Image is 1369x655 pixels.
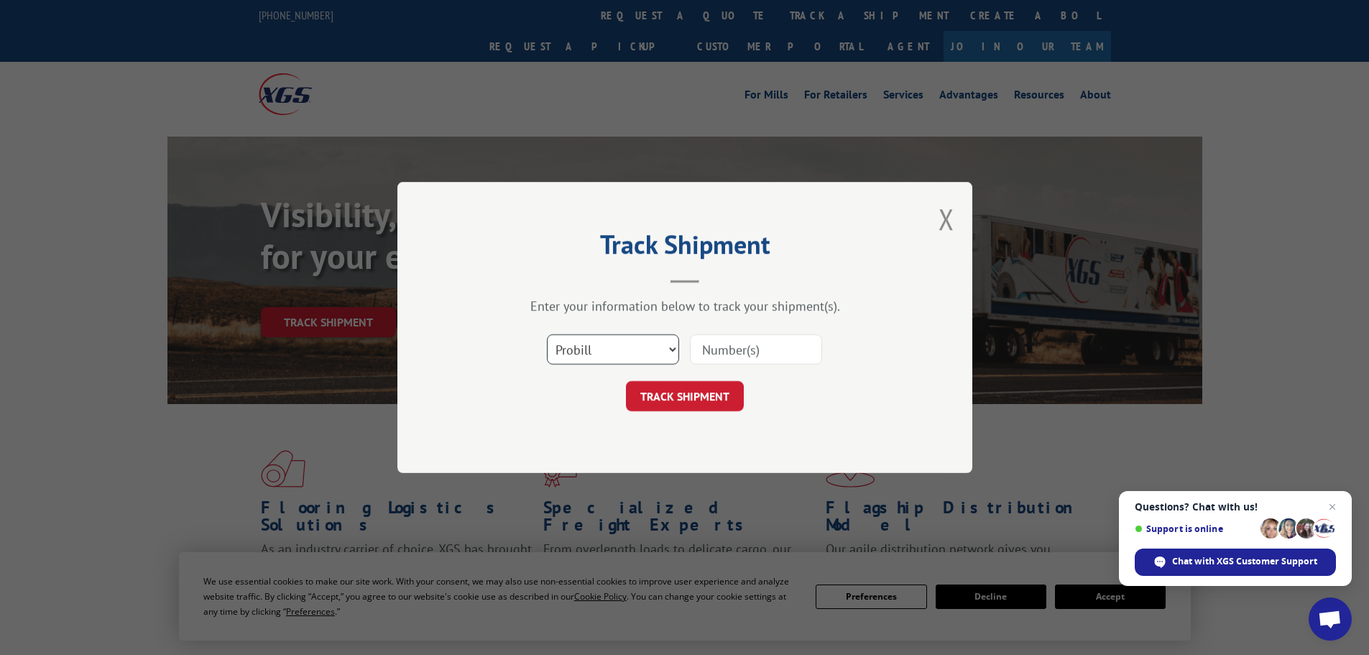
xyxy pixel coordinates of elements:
[1135,501,1336,513] span: Questions? Chat with us!
[1172,555,1317,568] span: Chat with XGS Customer Support
[469,298,900,314] div: Enter your information below to track your shipment(s).
[1309,597,1352,641] div: Open chat
[626,381,744,411] button: TRACK SHIPMENT
[1324,498,1341,516] span: Close chat
[469,234,900,262] h2: Track Shipment
[690,334,822,365] input: Number(s)
[939,200,954,238] button: Close modal
[1135,549,1336,576] div: Chat with XGS Customer Support
[1135,523,1255,534] span: Support is online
